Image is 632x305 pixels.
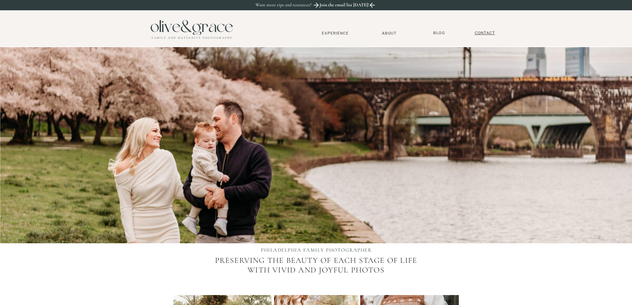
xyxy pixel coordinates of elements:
h1: PHILADELPHIA FAMILY PHOTOGRAPHER [246,247,387,254]
a: Join the email list [DATE]! [319,2,370,10]
a: About [379,31,399,35]
p: Want more tips and resources? [255,2,326,8]
p: Preserving the beauty of each stage of life with vivid and joyful photos [210,256,423,297]
a: Experience [314,31,357,36]
a: Contact [472,31,498,36]
a: BLOG [431,31,448,36]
